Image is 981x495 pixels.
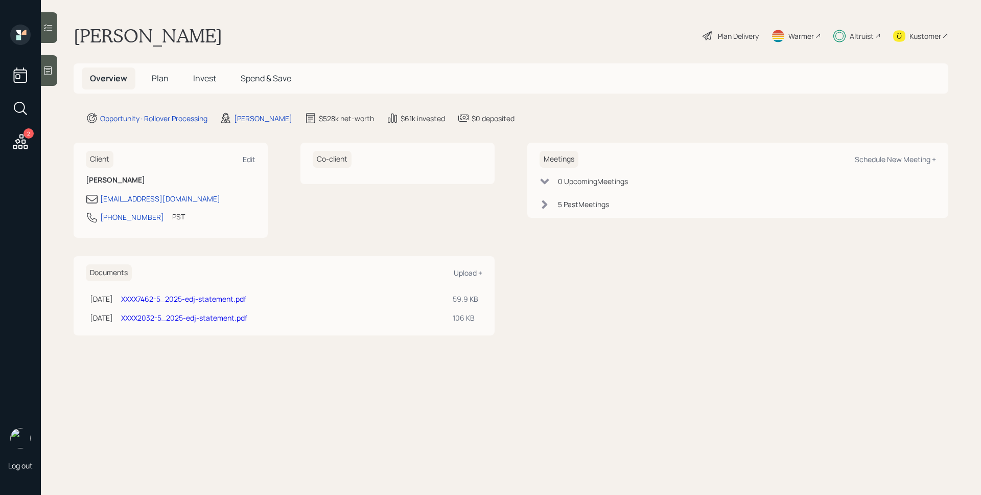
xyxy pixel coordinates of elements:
div: Altruist [850,31,874,41]
h6: Meetings [540,151,578,168]
span: Plan [152,73,169,84]
div: Schedule New Meeting + [855,154,936,164]
a: XXXX2032-5_2025-edj-statement.pdf [121,313,247,323]
div: Log out [8,461,33,470]
div: [DATE] [90,312,113,323]
div: Edit [243,154,255,164]
div: 5 Past Meeting s [558,199,609,210]
div: [PHONE_NUMBER] [100,212,164,222]
span: Spend & Save [241,73,291,84]
h6: [PERSON_NAME] [86,176,255,185]
div: PST [172,211,185,222]
h1: [PERSON_NAME] [74,25,222,47]
div: $61k invested [401,113,445,124]
h6: Client [86,151,113,168]
div: 59.9 KB [453,294,478,304]
div: Upload + [454,268,482,278]
div: Plan Delivery [718,31,759,41]
div: $528k net-worth [319,113,374,124]
h6: Documents [86,264,132,281]
h6: Co-client [313,151,352,168]
div: 2 [24,128,34,139]
div: Opportunity · Rollover Processing [100,113,207,124]
div: [DATE] [90,294,113,304]
div: [PERSON_NAME] [234,113,292,124]
div: $0 deposited [472,113,515,124]
span: Overview [90,73,127,84]
div: Warmer [788,31,814,41]
div: Kustomer [909,31,941,41]
div: 0 Upcoming Meeting s [558,176,628,187]
img: james-distasi-headshot.png [10,428,31,448]
div: 106 KB [453,312,478,323]
div: [EMAIL_ADDRESS][DOMAIN_NAME] [100,193,220,204]
a: XXXX7462-5_2025-edj-statement.pdf [121,294,246,304]
span: Invest [193,73,216,84]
